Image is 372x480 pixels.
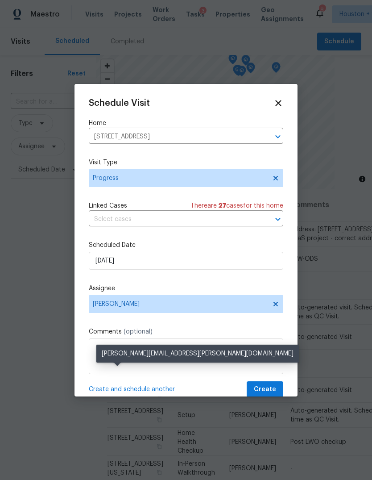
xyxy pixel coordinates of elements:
[89,99,150,108] span: Schedule Visit
[93,301,268,308] span: [PERSON_NAME]
[89,241,283,250] label: Scheduled Date
[89,201,127,210] span: Linked Cases
[89,119,283,128] label: Home
[254,384,276,395] span: Create
[89,158,283,167] label: Visit Type
[273,98,283,108] span: Close
[93,174,266,183] span: Progress
[124,329,153,335] span: (optional)
[89,130,258,144] input: Enter in an address
[190,201,283,210] span: There are case s for this home
[96,345,299,363] div: [PERSON_NAME][EMAIL_ADDRESS][PERSON_NAME][DOMAIN_NAME]
[89,385,175,394] span: Create and schedule another
[272,213,284,225] button: Open
[272,130,284,143] button: Open
[219,203,226,209] span: 27
[89,327,283,336] label: Comments
[89,213,258,226] input: Select cases
[89,252,283,270] input: M/D/YYYY
[89,284,283,293] label: Assignee
[247,381,283,398] button: Create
